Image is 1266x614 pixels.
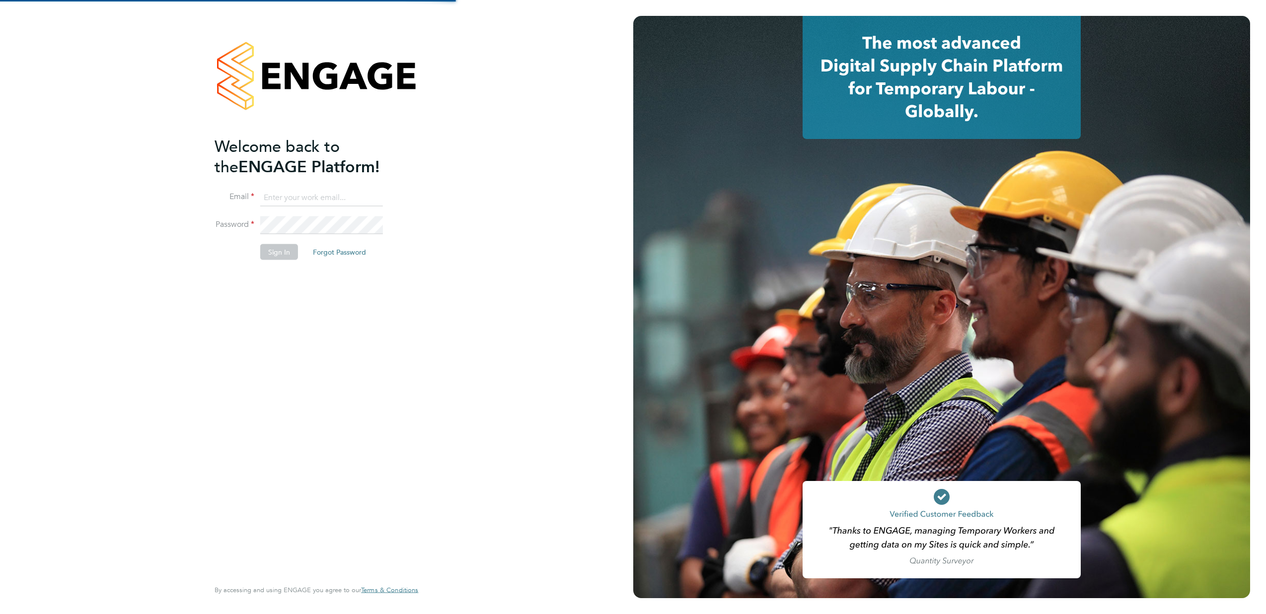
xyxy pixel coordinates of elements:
label: Email [215,192,254,202]
h2: ENGAGE Platform! [215,136,408,177]
label: Password [215,219,254,230]
button: Forgot Password [305,244,374,260]
span: Welcome back to the [215,136,340,176]
span: By accessing and using ENGAGE you agree to our [215,586,418,594]
span: Terms & Conditions [361,586,418,594]
a: Terms & Conditions [361,586,418,594]
button: Sign In [260,244,298,260]
input: Enter your work email... [260,189,383,206]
